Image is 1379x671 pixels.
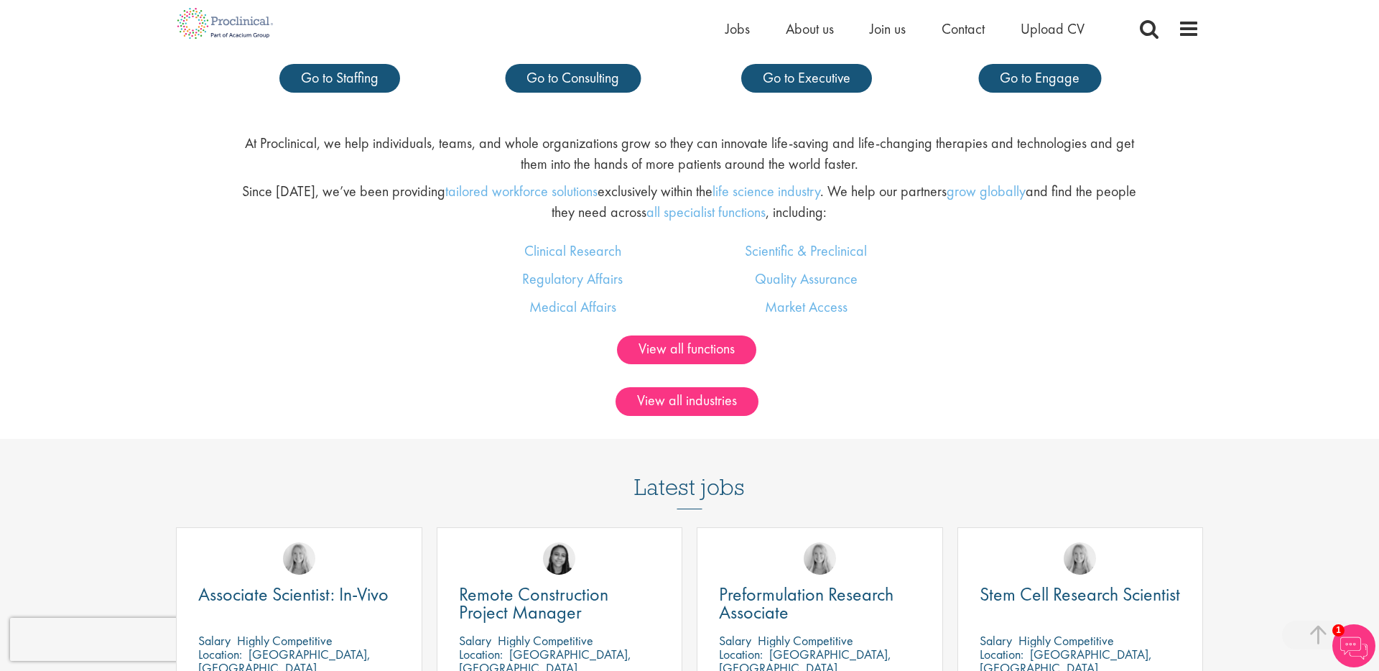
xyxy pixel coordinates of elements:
a: Stem Cell Research Scientist [980,586,1181,603]
p: Highly Competitive [1018,632,1114,649]
a: View all industries [616,387,758,416]
span: Remote Construction Project Manager [459,582,608,624]
a: tailored workforce solutions [445,182,598,200]
a: Clinical Research [524,241,621,260]
span: Location: [459,646,503,662]
span: Location: [198,646,242,662]
img: Shannon Briggs [283,542,315,575]
a: Market Access [765,297,848,316]
p: Since [DATE], we’ve been providing exclusively within the . We help our partners and find the peo... [233,181,1146,222]
p: At Proclinical, we help individuals, teams, and whole organizations grow so they can innovate lif... [233,133,1146,174]
img: Shannon Briggs [804,542,836,575]
a: Preformulation Research Associate [719,586,921,621]
span: Associate Scientist: In-Vivo [198,582,389,606]
span: Preformulation Research Associate [719,582,893,624]
a: Upload CV [1021,19,1085,38]
a: Go to Consulting [505,64,641,93]
p: Highly Competitive [498,632,593,649]
span: Location: [980,646,1023,662]
a: grow globally [947,182,1026,200]
span: Salary [719,632,751,649]
span: Go to Consulting [526,68,619,87]
a: About us [786,19,834,38]
a: Go to Engage [978,64,1101,93]
a: Go to Executive [741,64,872,93]
span: Location: [719,646,763,662]
span: Go to Staffing [301,68,379,87]
span: Go to Executive [763,68,850,87]
iframe: reCAPTCHA [10,618,194,661]
a: Join us [870,19,906,38]
span: Stem Cell Research Scientist [980,582,1180,606]
a: Remote Construction Project Manager [459,586,661,621]
span: Salary [198,632,231,649]
img: Shannon Briggs [1064,542,1096,575]
a: Associate Scientist: In-Vivo [198,586,400,603]
a: Go to Staffing [279,64,400,93]
a: Jobs [725,19,750,38]
span: Salary [459,632,491,649]
span: Go to Engage [1000,68,1079,87]
a: Scientific & Preclinical [745,241,867,260]
p: Highly Competitive [758,632,853,649]
p: Highly Competitive [237,632,333,649]
a: all specialist functions [646,203,766,221]
img: Eloise Coly [543,542,575,575]
span: 1 [1332,624,1345,637]
img: Chatbot [1332,624,1375,667]
a: View all functions [617,335,756,364]
a: Medical Affairs [529,297,616,316]
a: Regulatory Affairs [522,269,623,288]
a: life science industry [712,182,820,200]
a: Quality Assurance [755,269,858,288]
h3: Latest jobs [634,439,745,509]
a: Contact [942,19,985,38]
span: Salary [980,632,1012,649]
